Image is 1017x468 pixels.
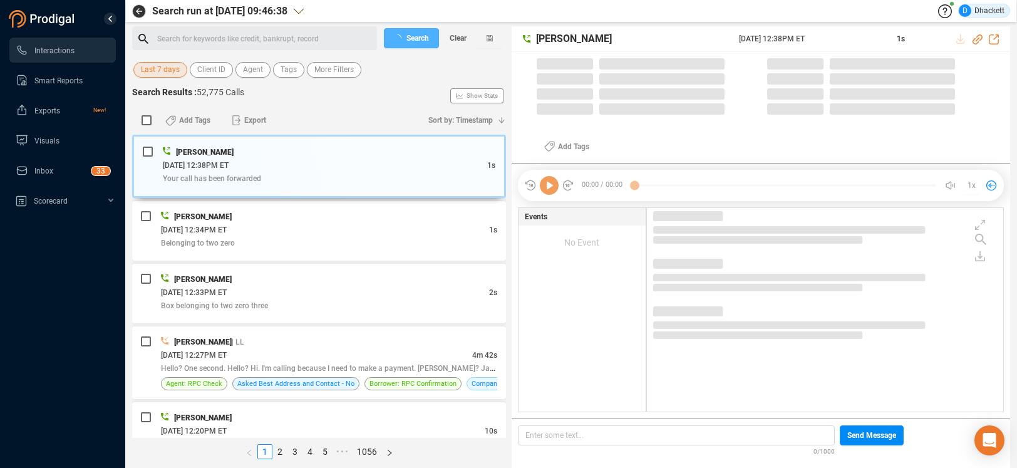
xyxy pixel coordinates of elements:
span: [DATE] 12:38PM ET [163,161,229,170]
span: 1s [487,161,495,170]
span: Client ID [197,62,225,78]
span: [PERSON_NAME] [174,212,232,221]
span: 1x [968,175,976,195]
span: [DATE] 12:38PM ET [739,33,882,44]
li: Inbox [9,158,116,183]
span: [DATE] 12:34PM ET [161,226,227,234]
a: 5 [318,445,332,459]
span: [PERSON_NAME] [536,31,736,46]
a: Visuals [16,128,106,153]
li: Smart Reports [9,68,116,93]
button: Add Tags [158,110,218,130]
li: 3 [287,444,302,459]
button: 1x [963,177,980,194]
div: No Event [519,226,646,259]
span: [DATE] 12:27PM ET [161,351,227,360]
button: Tags [273,62,304,78]
li: 1056 [353,444,381,459]
span: Exports [34,107,60,115]
button: left [241,444,257,459]
span: 52,775 Calls [197,87,244,97]
button: right [381,444,398,459]
span: Borrower: RPC Confirmation [369,378,457,390]
span: [PERSON_NAME] [174,413,232,422]
span: Add Tags [558,137,589,157]
img: prodigal-logo [9,10,78,28]
button: More Filters [307,62,361,78]
button: Export [224,110,274,130]
span: Add Tags [179,110,210,130]
span: Interactions [34,46,75,55]
div: [PERSON_NAME][DATE] 12:34PM ET1sBelonging to two zero [132,201,506,261]
span: Agent: RPC Check [166,378,222,390]
span: [DATE] 12:33PM ET [161,288,227,297]
p: 3 [96,167,101,179]
span: Send Message [847,425,896,445]
li: Exports [9,98,116,123]
span: 2s [489,288,497,297]
li: 4 [302,444,317,459]
li: Visuals [9,128,116,153]
span: | LL [232,338,244,346]
span: 00:00 / 00:00 [574,176,634,195]
a: 2 [273,445,287,459]
span: Smart Reports [34,76,83,85]
button: Agent [235,62,271,78]
a: Interactions [16,38,106,63]
span: Agent [243,62,263,78]
li: Next Page [381,444,398,459]
span: Search [406,28,429,48]
span: More Filters [314,62,354,78]
span: Export [244,110,266,130]
span: 1s [897,34,905,43]
span: Tags [281,62,297,78]
a: Inbox [16,158,106,183]
div: [PERSON_NAME][DATE] 12:38PM ET1sYour call has been forwarded [132,135,506,198]
button: Last 7 days [133,62,187,78]
p: 3 [101,167,105,179]
button: Search [384,28,439,48]
span: [PERSON_NAME] [174,338,232,346]
div: Dhackett [959,4,1004,17]
span: Belonging to two zero [161,239,235,247]
span: Asked Best Address and Contact - No [237,378,354,390]
div: Open Intercom Messenger [974,425,1004,455]
span: Hello? One second. Hello? Hi. I'm calling because I need to make a payment. [PERSON_NAME]? Januar... [161,363,539,373]
span: 10s [485,427,497,435]
li: Previous Page [241,444,257,459]
span: right [386,449,393,457]
span: [PERSON_NAME] [176,148,234,157]
button: Client ID [190,62,233,78]
button: Show Stats [450,88,503,103]
span: Inbox [34,167,53,175]
span: Search Results : [132,87,197,97]
span: 4m 42s [472,351,497,360]
span: Scorecard [34,197,68,205]
span: New! [93,98,106,123]
button: Sort by: Timestamp [421,110,506,130]
span: Events [525,211,547,222]
button: Clear [439,28,477,48]
span: [PERSON_NAME] [174,275,232,284]
span: Box belonging to two zero three [161,301,268,310]
span: D [963,4,968,17]
span: left [245,449,253,457]
div: [PERSON_NAME][DATE] 12:33PM ET2sBox belonging to two zero three [132,264,506,323]
span: ••• [333,444,353,459]
div: [PERSON_NAME]| LL[DATE] 12:27PM ET4m 42sHello? One second. Hello? Hi. I'm calling because I need ... [132,326,506,399]
button: Add Tags [537,137,597,157]
span: [DATE] 12:20PM ET [161,427,227,435]
span: Search run at [DATE] 09:46:38 [152,4,287,19]
a: 1056 [353,445,381,459]
span: Clear [450,28,467,48]
button: Send Message [840,425,904,445]
span: loading [394,34,401,42]
a: 1 [258,445,272,459]
a: Smart Reports [16,68,106,93]
span: 0/1000 [813,445,835,456]
a: 3 [288,445,302,459]
a: 4 [303,445,317,459]
li: 5 [317,444,333,459]
span: Visuals [34,137,59,145]
li: 2 [272,444,287,459]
